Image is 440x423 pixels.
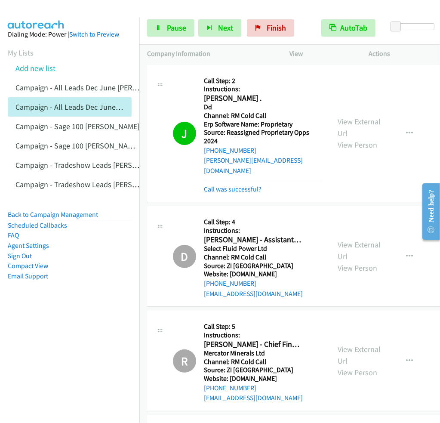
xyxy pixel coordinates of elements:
p: Actions [369,49,432,59]
a: View Person [338,367,377,377]
div: Dialing Mode: Power | [8,29,132,40]
h2: [PERSON_NAME] - Chief Financial Officer [204,340,302,349]
a: [PERSON_NAME][EMAIL_ADDRESS][DOMAIN_NAME] [204,156,303,175]
a: Campaign - Sage 100 [PERSON_NAME] [15,121,139,131]
h5: Instructions: [204,331,303,340]
a: View Person [338,263,377,273]
a: View External Url [338,240,381,261]
a: View External Url [338,117,381,138]
div: Delay between calls (in seconds) [395,23,434,30]
h5: Instructions: [204,85,322,93]
h5: Instructions: [204,226,303,235]
h5: Call Step: 4 [204,218,303,226]
a: Campaign - Tradeshow Leads [PERSON_NAME] [15,160,167,170]
a: Campaign - All Leads Dec June [PERSON_NAME] [15,83,172,93]
span: Pause [167,23,186,33]
h5: Select Fluid Power Ltd [204,244,303,253]
h5: Channel: RM Cold Call [204,111,322,120]
a: [PHONE_NUMBER] [204,384,256,392]
h5: Call Step: 2 [204,77,322,85]
p: Company Information [147,49,274,59]
a: Campaign - Sage 100 [PERSON_NAME] Cloned [15,141,164,151]
h5: Erp Software Name: Proprietary [204,120,322,129]
a: Finish [247,19,294,37]
a: View Person [338,140,377,150]
h5: Source: Reassigned Proprietary Opps 2024 [204,128,322,145]
a: Sign Out [8,252,32,260]
a: Add new list [15,63,55,73]
a: [EMAIL_ADDRESS][DOMAIN_NAME] [204,394,303,402]
h5: Dd [204,103,322,111]
a: [EMAIL_ADDRESS][DOMAIN_NAME] [204,290,303,298]
a: FAQ [8,231,19,239]
h5: Call Step: 5 [204,322,303,331]
h1: D [173,245,196,268]
h1: R [173,349,196,373]
a: My Lists [8,48,34,58]
a: Call was successful? [204,185,262,193]
p: View [290,49,354,59]
h5: Website: [DOMAIN_NAME] [204,270,303,278]
h5: Mercator Minerals Ltd [204,349,303,358]
a: Pause [147,19,194,37]
a: Campaign - Tradeshow Leads [PERSON_NAME] Cloned [15,179,192,189]
h5: Source: ZI [GEOGRAPHIC_DATA] [204,366,303,374]
a: Agent Settings [8,241,49,250]
a: View External Url [338,344,381,366]
h5: Source: ZI [GEOGRAPHIC_DATA] [204,262,303,270]
a: Campaign - All Leads Dec June [PERSON_NAME] Cloned [15,102,197,112]
h2: [PERSON_NAME] - Assistant Controller [204,235,302,245]
a: [PHONE_NUMBER] [204,146,256,154]
h2: [PERSON_NAME] . [204,93,302,103]
a: [PHONE_NUMBER] [204,279,256,287]
button: Next [198,19,241,37]
iframe: Resource Center [415,177,440,246]
span: Finish [267,23,286,33]
h5: Channel: RM Cold Call [204,253,303,262]
span: Next [218,23,233,33]
h5: Channel: RM Cold Call [204,358,303,366]
a: Compact View [8,262,48,270]
a: Back to Campaign Management [8,210,98,219]
a: Email Support [8,272,48,280]
button: AutoTab [321,19,375,37]
a: Scheduled Callbacks [8,221,67,229]
h1: J [173,122,196,145]
h5: Website: [DOMAIN_NAME] [204,374,303,383]
a: Switch to Preview [69,30,119,38]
